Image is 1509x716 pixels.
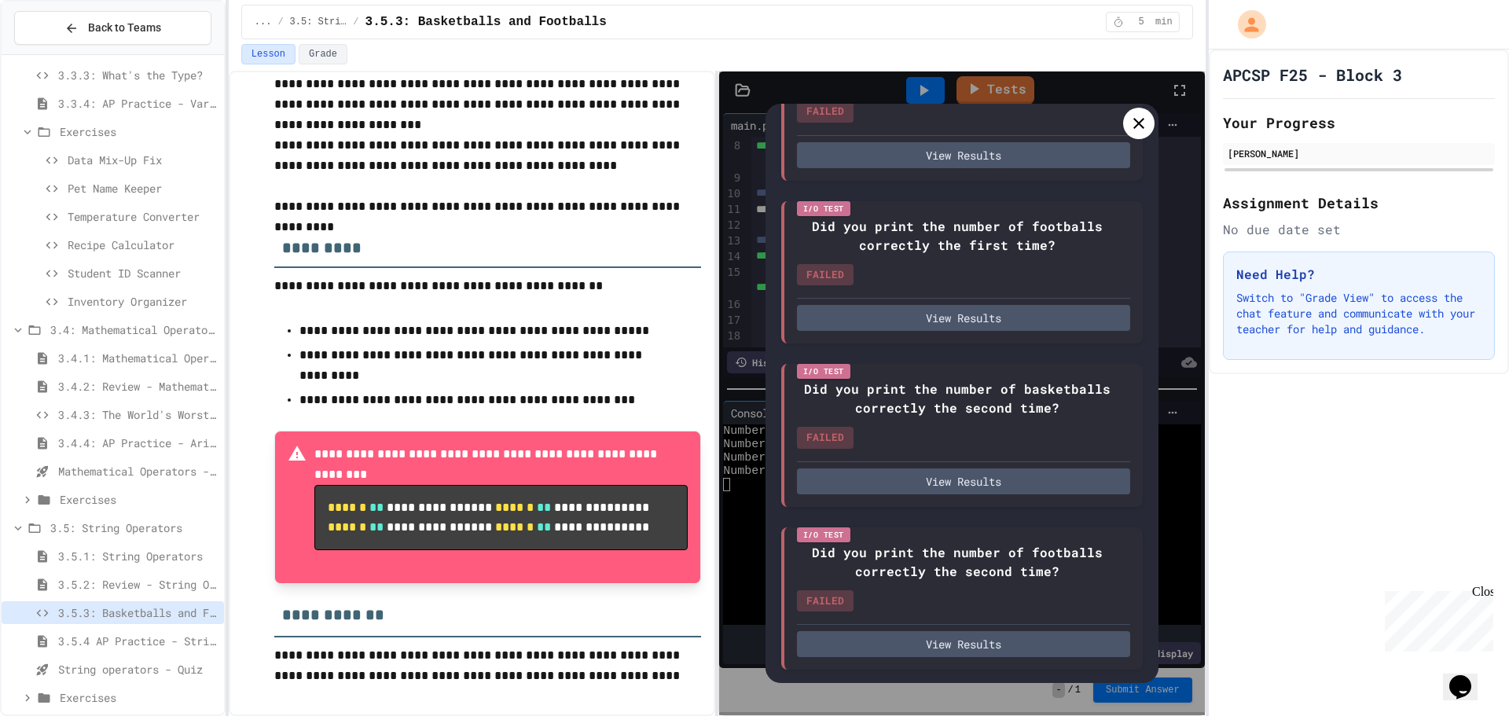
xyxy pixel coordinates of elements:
div: My Account [1221,6,1270,42]
iframe: chat widget [1379,585,1493,652]
div: FAILED [797,590,854,612]
span: 3.4.2: Review - Mathematical Operators [58,378,218,395]
span: Recipe Calculator [68,237,218,253]
span: Pet Name Keeper [68,180,218,196]
h1: APCSP F25 - Block 3 [1223,64,1402,86]
button: View Results [797,468,1130,494]
button: View Results [797,305,1130,331]
h2: Your Progress [1223,112,1495,134]
span: 3.4: Mathematical Operators [50,321,218,338]
div: I/O Test [797,527,850,542]
span: 5 [1129,16,1154,28]
h3: Need Help? [1236,265,1481,284]
button: View Results [797,631,1130,657]
div: FAILED [797,101,854,123]
p: Switch to "Grade View" to access the chat feature and communicate with your teacher for help and ... [1236,290,1481,337]
span: 3.4.4: AP Practice - Arithmetic Operators [58,435,218,451]
span: Inventory Organizer [68,293,218,310]
button: Lesson [241,44,296,64]
span: 3.5.3: Basketballs and Footballs [365,13,607,31]
span: 3.5.2: Review - String Operators [58,576,218,593]
span: Mathematical Operators - Quiz [58,463,218,479]
span: Exercises [60,123,218,140]
div: Did you print the number of footballs correctly the first time? [797,217,1118,255]
div: No due date set [1223,220,1495,239]
div: I/O Test [797,201,850,216]
span: String operators - Quiz [58,661,218,677]
div: [PERSON_NAME] [1228,146,1490,160]
button: Back to Teams [14,11,211,45]
span: ... [255,16,272,28]
span: 3.4.3: The World's Worst Farmers Market [58,406,218,423]
span: Temperature Converter [68,208,218,225]
h2: Assignment Details [1223,192,1495,214]
span: / [353,16,358,28]
span: 3.3.4: AP Practice - Variables [58,95,218,112]
span: min [1155,16,1173,28]
button: Grade [299,44,347,64]
span: Exercises [60,491,218,508]
span: / [277,16,283,28]
span: 3.5.4 AP Practice - String Manipulation [58,633,218,649]
span: 3.5.1: String Operators [58,548,218,564]
span: Student ID Scanner [68,265,218,281]
button: View Results [797,142,1130,168]
span: Back to Teams [88,20,161,36]
span: 3.5.3: Basketballs and Footballs [58,604,218,621]
span: 3.5: String Operators [290,16,347,28]
div: I/O Test [797,364,850,379]
span: 3.4.1: Mathematical Operators [58,350,218,366]
div: Chat with us now!Close [6,6,108,100]
div: FAILED [797,427,854,449]
div: Did you print the number of basketballs correctly the second time? [797,380,1118,417]
span: 3.3.3: What's the Type? [58,67,218,83]
span: Exercises [60,689,218,706]
iframe: chat widget [1443,653,1493,700]
span: 3.5: String Operators [50,520,218,536]
span: Data Mix-Up Fix [68,152,218,168]
div: FAILED [797,264,854,286]
div: Did you print the number of footballs correctly the second time? [797,543,1118,581]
